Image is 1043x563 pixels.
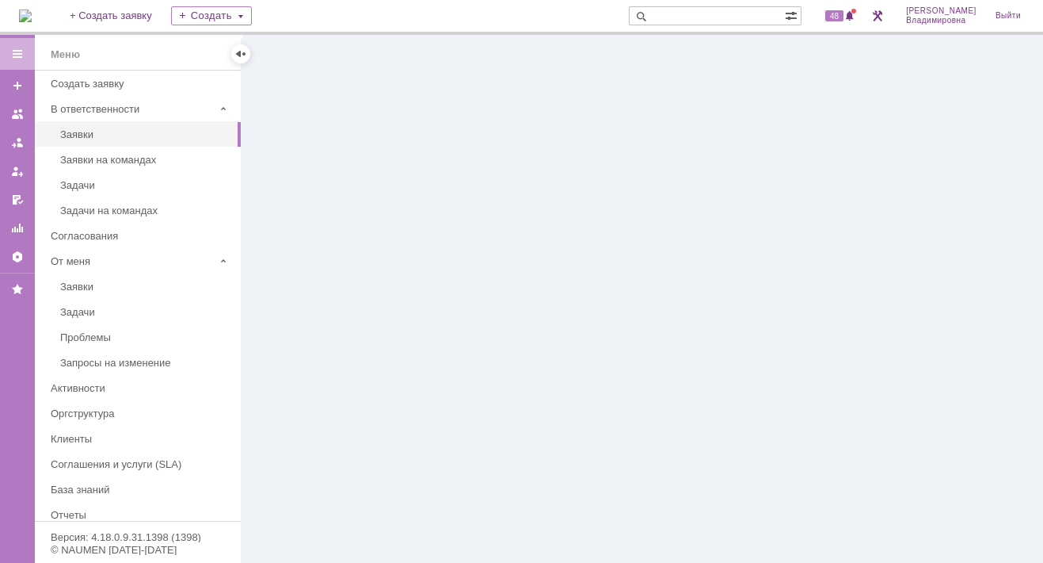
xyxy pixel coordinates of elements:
div: Активности [51,382,231,394]
a: Заявки на командах [54,147,238,172]
a: Согласования [44,224,238,248]
div: Задачи на командах [60,205,231,216]
a: Заявки [54,274,238,299]
a: Заявки [54,122,238,147]
div: Задачи [60,306,231,318]
div: Заявки на командах [60,154,231,166]
a: Перейти на домашнюю страницу [19,10,32,22]
a: Настройки [5,244,30,270]
div: Соглашения и услуги (SLA) [51,458,231,470]
span: Владимировна [906,16,976,25]
div: Проблемы [60,331,231,343]
div: Задачи [60,179,231,191]
a: Оргструктура [44,401,238,426]
a: Задачи [54,300,238,324]
div: Отчеты [51,509,231,521]
a: Активности [44,376,238,400]
img: logo [19,10,32,22]
div: © NAUMEN [DATE]-[DATE] [51,545,225,555]
div: В ответственности [51,103,214,115]
div: От меня [51,255,214,267]
a: Клиенты [44,427,238,451]
div: Согласования [51,230,231,242]
a: Заявки в моей ответственности [5,130,30,155]
a: Отчеты [5,216,30,241]
a: Заявки на командах [5,101,30,127]
div: Создать заявку [51,78,231,90]
a: Перейти в интерфейс администратора [868,6,887,25]
a: Проблемы [54,325,238,350]
div: База знаний [51,484,231,496]
div: Оргструктура [51,408,231,419]
div: Клиенты [51,433,231,445]
a: Создать заявку [5,73,30,98]
div: Меню [51,45,80,64]
div: Запросы на изменение [60,357,231,369]
div: Заявки [60,281,231,293]
a: Задачи на командах [54,198,238,223]
a: Запросы на изменение [54,350,238,375]
div: Скрыть меню [231,44,250,63]
a: Мои заявки [5,159,30,184]
a: Задачи [54,173,238,197]
span: 48 [825,10,843,21]
div: Создать [171,6,252,25]
div: Версия: 4.18.0.9.31.1398 (1398) [51,532,225,542]
a: Мои согласования [5,187,30,213]
a: База знаний [44,477,238,502]
a: Отчеты [44,503,238,527]
a: Соглашения и услуги (SLA) [44,452,238,477]
a: Создать заявку [44,71,238,96]
span: Расширенный поиск [785,7,801,22]
div: Заявки [60,128,231,140]
span: [PERSON_NAME] [906,6,976,16]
